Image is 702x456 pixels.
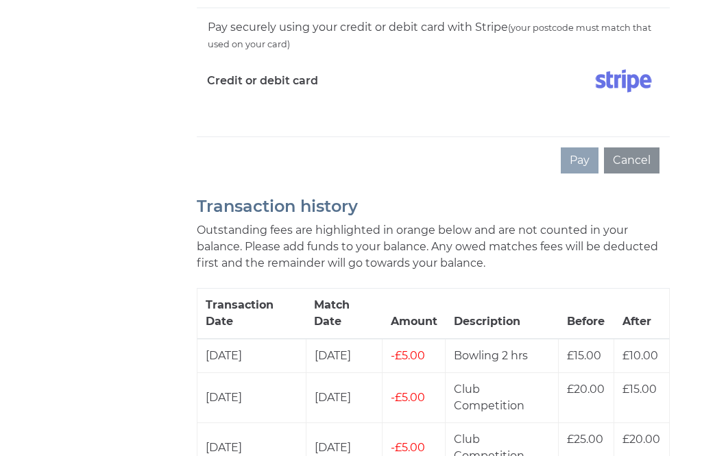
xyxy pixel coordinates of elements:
td: Club Competition [446,373,559,423]
span: £25.00 [567,433,603,446]
iframe: Secure card payment input frame [207,104,659,115]
span: £10.00 [622,349,658,362]
span: £20.00 [567,383,605,396]
button: Pay [561,147,598,173]
span: £5.00 [391,349,425,362]
th: Description [446,289,559,339]
div: Pay securely using your credit or debit card with Stripe [207,19,659,53]
th: Amount [383,289,446,339]
span: £5.00 [391,391,425,404]
button: Cancel [604,147,659,173]
h2: Transaction history [197,197,670,215]
td: [DATE] [197,339,306,373]
td: [DATE] [306,373,383,423]
td: Bowling 2 hrs [446,339,559,373]
span: £5.00 [391,441,425,454]
th: Match Date [306,289,383,339]
th: After [614,289,670,339]
span: £20.00 [622,433,660,446]
span: £15.00 [567,349,601,362]
th: Before [559,289,614,339]
label: Credit or debit card [207,64,318,98]
span: £15.00 [622,383,657,396]
td: [DATE] [197,373,306,423]
p: Outstanding fees are highlighted in orange below and are not counted in your balance. Please add ... [197,222,670,272]
td: [DATE] [306,339,383,373]
th: Transaction Date [197,289,306,339]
